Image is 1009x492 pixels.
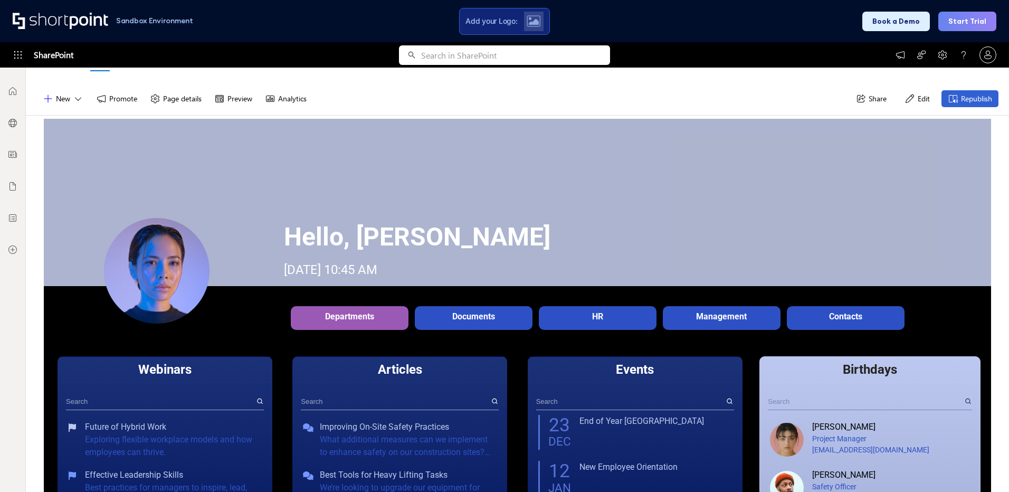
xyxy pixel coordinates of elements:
[320,469,497,481] div: Best Tools for Heavy Lifting Tasks
[898,90,936,107] button: Edit
[663,327,780,342] div: Description
[36,90,90,107] button: New
[548,463,571,480] div: 12
[208,90,259,107] button: Preview
[421,45,610,65] input: Search in SharePoint
[417,311,530,321] div: Documents
[320,421,497,433] div: Improving On-Site Safety Practices
[862,12,930,31] button: Book a Demo
[579,415,732,428] div: End of Year [GEOGRAPHIC_DATA]
[116,18,193,24] h1: Sandbox Environment
[812,444,970,456] div: [EMAIL_ADDRESS][DOMAIN_NAME]
[293,311,406,321] div: Departments
[941,90,998,107] button: Republish
[956,441,1009,492] iframe: Chat Widget
[34,42,73,68] span: SharePoint
[579,461,732,474] div: New Employee Orientation
[301,393,490,410] input: Search
[665,311,778,321] div: Management
[465,16,517,26] span: Add your Logo:
[616,362,654,377] span: Events
[938,12,996,31] button: Start Trial
[812,433,970,444] div: Project Manager
[812,469,970,481] div: [PERSON_NAME]
[548,417,571,434] div: 23
[90,90,144,107] button: Promote
[849,90,893,107] button: Share
[415,327,532,342] div: Description
[539,327,656,342] div: Description
[284,262,377,277] div: [DATE] 10:45 AM
[320,433,497,459] div: What additional measures can we implement to enhance safety on our construction sites? Share your...
[144,90,208,107] button: Page details
[789,311,902,321] div: Contacts
[812,421,970,433] div: [PERSON_NAME]
[768,393,963,410] input: Search
[66,393,255,410] input: Search
[284,222,550,252] strong: Hello, [PERSON_NAME]
[138,362,192,377] span: Webinars
[787,327,905,342] div: Description
[85,433,262,459] div: Exploring flexible workplace models and how employees can thrive.
[378,362,422,377] span: Articles
[536,393,725,410] input: Search
[527,15,540,27] img: Upload logo
[541,311,654,321] div: HR
[548,436,571,447] div: DEC
[291,327,408,342] div: Description
[259,90,313,107] button: Analytics
[85,469,262,481] div: Effective Leadership Skills
[843,362,897,377] span: Birthdays
[85,421,262,433] div: Future of Hybrid Work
